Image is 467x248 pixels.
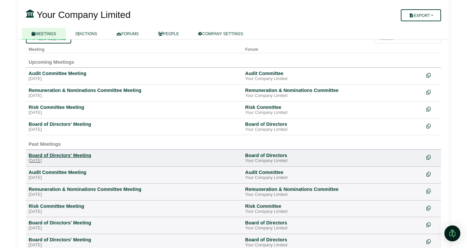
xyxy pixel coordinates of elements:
div: Board of Directors [245,237,421,243]
div: Board of Directors [245,152,421,158]
div: [DATE] [29,127,240,132]
span: Your Company Limited [37,10,130,20]
div: Board of Directors' Meeting [29,152,240,158]
a: Audit Committee Meeting [DATE] [29,70,240,82]
div: Board of Directors' Meeting [29,237,240,243]
div: [DATE] [29,93,240,99]
div: Remuneration & Nominations Committee Meeting [29,87,240,93]
div: Your Company Limited [245,226,421,231]
div: [DATE] [29,175,240,181]
a: Remuneration & Nominations Committee Your Company Limited [245,186,421,198]
div: Make a copy [426,203,438,212]
div: Risk Committee Meeting [29,104,240,110]
td: Upcoming Meetings [26,53,441,68]
a: Board of Directors' Meeting [DATE] [29,121,240,132]
div: Audit Committee Meeting [29,169,240,175]
a: Board of Directors Your Company Limited [245,237,421,248]
th: Meeting [26,43,242,53]
div: Make a copy [426,169,438,178]
div: [DATE] [29,110,240,116]
div: Board of Directors' Meeting [29,121,240,127]
a: Risk Committee Meeting [DATE] [29,104,240,116]
a: Board of Directors' Meeting [DATE] [29,220,240,231]
a: MEETINGS [22,28,66,40]
div: Risk Committee [245,203,421,209]
div: Remuneration & Nominations Committee [245,87,421,93]
a: Remuneration & Nominations Committee Meeting [DATE] [29,186,240,198]
div: Your Company Limited [245,93,421,99]
div: Risk Committee Meeting [29,203,240,209]
a: Board of Directors Your Company Limited [245,152,421,164]
div: Your Company Limited [245,209,421,214]
div: Make a copy [426,70,438,79]
button: Export [401,9,441,21]
a: Audit Committee Your Company Limited [245,70,421,82]
a: Remuneration & Nominations Committee Your Company Limited [245,87,421,99]
a: Remuneration & Nominations Committee Meeting [DATE] [29,87,240,99]
div: Open Intercom Messenger [444,225,460,241]
a: Board of Directors Your Company Limited [245,220,421,231]
div: Audit Committee Meeting [29,70,240,76]
div: Remuneration & Nominations Committee [245,186,421,192]
td: Past Meetings [26,135,441,150]
div: Make a copy [426,121,438,130]
div: Risk Committee [245,104,421,110]
div: Remuneration & Nominations Committee Meeting [29,186,240,192]
div: Audit Committee [245,169,421,175]
a: Risk Committee Your Company Limited [245,203,421,214]
a: Board of Directors Your Company Limited [245,121,421,132]
a: Audit Committee Your Company Limited [245,169,421,181]
a: Audit Committee Meeting [DATE] [29,169,240,181]
div: [DATE] [29,209,240,214]
div: Make a copy [426,237,438,246]
a: Board of Directors' Meeting [DATE] [29,152,240,164]
div: [DATE] [29,158,240,164]
a: PEOPLE [148,28,189,40]
th: Forum [242,43,424,53]
div: Your Company Limited [245,127,421,132]
a: COMPANY SETTINGS [189,28,253,40]
div: Make a copy [426,220,438,229]
div: Make a copy [426,104,438,113]
div: Make a copy [426,186,438,195]
div: Board of Directors [245,121,421,127]
div: [DATE] [29,76,240,82]
a: ACTIONS [66,28,107,40]
a: Risk Committee Meeting [DATE] [29,203,240,214]
div: Board of Directors' Meeting [29,220,240,226]
div: Your Company Limited [245,175,421,181]
div: Make a copy [426,152,438,161]
div: Your Company Limited [245,192,421,198]
div: Your Company Limited [245,158,421,164]
div: Audit Committee [245,70,421,76]
div: Your Company Limited [245,110,421,116]
div: Make a copy [426,87,438,96]
div: Your Company Limited [245,76,421,82]
a: Board of Directors' Meeting [DATE] [29,237,240,248]
div: [DATE] [29,243,240,248]
div: [DATE] [29,192,240,198]
a: Risk Committee Your Company Limited [245,104,421,116]
a: FORUMS [107,28,148,40]
div: Your Company Limited [245,243,421,248]
div: Board of Directors [245,220,421,226]
div: [DATE] [29,226,240,231]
